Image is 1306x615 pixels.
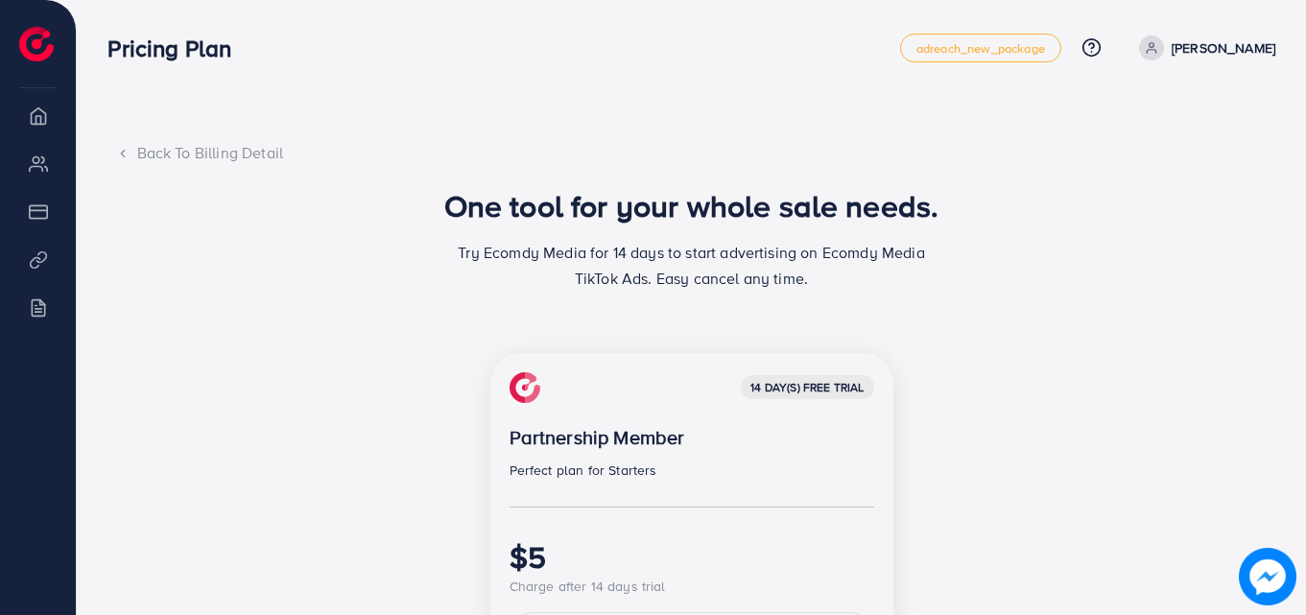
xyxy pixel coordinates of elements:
a: [PERSON_NAME] [1131,35,1275,60]
img: img [510,372,540,403]
h1: One tool for your whole sale needs. [444,187,939,224]
div: 14 day(s) free trial [741,375,873,399]
span: adreach_new_package [916,42,1045,55]
div: Back To Billing Detail [116,142,1268,164]
a: adreach_new_package [900,34,1061,62]
p: [PERSON_NAME] [1172,36,1275,59]
span: Charge after 14 days trial [510,577,666,596]
img: logo [19,27,54,61]
p: Partnership Member [510,426,874,449]
h1: $5 [510,538,874,575]
h3: Pricing Plan [107,35,247,62]
img: image [1239,548,1296,605]
p: Try Ecomdy Media for 14 days to start advertising on Ecomdy Media TikTok Ads. Easy cancel any time. [452,240,932,292]
p: Perfect plan for Starters [510,459,874,482]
